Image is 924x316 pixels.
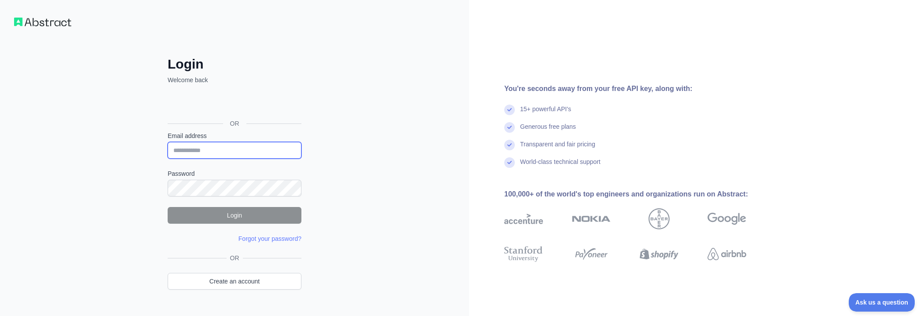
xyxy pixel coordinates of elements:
img: accenture [504,208,543,229]
img: check mark [504,140,515,150]
div: World-class technical support [520,157,601,175]
img: payoneer [572,244,611,264]
img: shopify [640,244,678,264]
button: Login [168,207,301,224]
h2: Login [168,56,301,72]
img: stanford university [504,244,543,264]
img: bayer [649,208,670,229]
iframe: Sign in with Google Button [163,94,304,113]
a: Create an account [168,273,301,290]
img: nokia [572,208,611,229]
label: Password [168,169,301,178]
img: google [708,208,746,229]
a: Forgot your password? [238,235,301,242]
span: OR [227,254,243,262]
div: 100,000+ of the world's top engineers and organizations run on Abstract: [504,189,774,200]
div: You're seconds away from your free API key, along with: [504,84,774,94]
div: Generous free plans [520,122,576,140]
div: Transparent and fair pricing [520,140,595,157]
img: airbnb [708,244,746,264]
img: check mark [504,157,515,168]
p: Welcome back [168,76,301,84]
span: OR [223,119,246,128]
img: Workflow [14,18,71,26]
iframe: Toggle Customer Support [849,293,915,312]
img: check mark [504,105,515,115]
div: 15+ powerful API's [520,105,571,122]
img: check mark [504,122,515,133]
label: Email address [168,131,301,140]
